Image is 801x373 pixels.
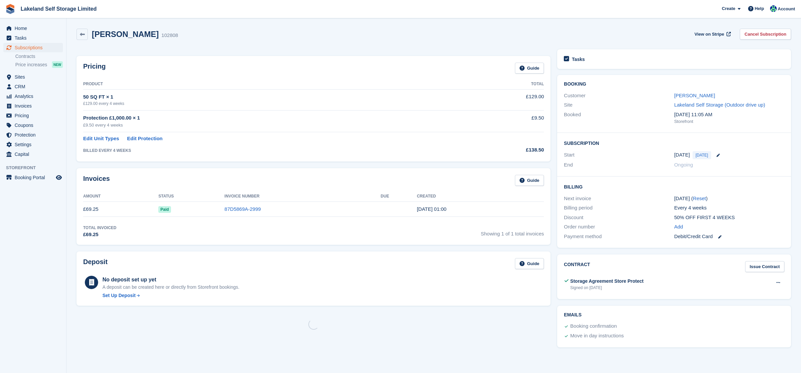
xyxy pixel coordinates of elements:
[18,3,99,14] a: Lakeland Self Storage Limited
[3,82,63,91] a: menu
[83,175,110,186] h2: Invoices
[15,130,55,140] span: Protection
[83,258,107,269] h2: Deposit
[570,322,617,330] div: Booking confirmation
[83,101,459,107] div: £129.00 every 4 weeks
[3,43,63,52] a: menu
[3,140,63,149] a: menu
[564,82,784,87] h2: Booking
[6,165,66,171] span: Storefront
[225,191,381,202] th: Invoice Number
[3,101,63,111] a: menu
[564,312,784,318] h2: Emails
[102,276,240,284] div: No deposit set up yet
[83,122,459,129] div: £9.50 every 4 weeks
[83,225,116,231] div: Total Invoiced
[83,93,459,101] div: 50 SQ FT × 1
[481,225,544,238] span: Showing 1 of 1 total invoices
[674,111,784,119] div: [DATE] 11:05 AM
[15,53,63,60] a: Contracts
[674,214,784,221] div: 50% OFF FIRST 4 WEEKS
[15,62,47,68] span: Price increases
[15,82,55,91] span: CRM
[570,332,624,340] div: Move in day instructions
[770,5,777,12] img: Steve Aynsley
[102,284,240,291] p: A deposit can be created here or directly from Storefront bookings.
[564,183,784,190] h2: Billing
[674,162,693,168] span: Ongoing
[15,33,55,43] span: Tasks
[564,101,674,109] div: Site
[83,63,106,74] h2: Pricing
[5,4,15,14] img: stora-icon-8386f47178a22dfd0bd8f6a31ec36ba5ce8667c1dd55bd0f319d3a0aa187defe.svg
[161,32,178,39] div: 102808
[459,89,544,110] td: £129.00
[564,233,674,240] div: Payment method
[3,92,63,101] a: menu
[564,195,674,202] div: Next invoice
[381,191,417,202] th: Due
[15,173,55,182] span: Booking Portal
[515,258,544,269] a: Guide
[83,202,158,217] td: £69.25
[722,5,735,12] span: Create
[570,285,643,291] div: Signed on [DATE]
[3,130,63,140] a: menu
[55,174,63,182] a: Preview store
[15,101,55,111] span: Invoices
[417,206,446,212] time: 2025-08-22 00:00:18 UTC
[695,31,724,38] span: View on Stripe
[564,92,674,100] div: Customer
[570,278,643,285] div: Storage Agreement Store Protect
[674,93,715,98] a: [PERSON_NAME]
[693,195,706,201] a: Reset
[564,204,674,212] div: Billing period
[515,175,544,186] a: Guide
[15,92,55,101] span: Analytics
[3,72,63,82] a: menu
[564,214,674,221] div: Discount
[564,151,674,159] div: Start
[158,206,171,213] span: Paid
[15,140,55,149] span: Settings
[52,61,63,68] div: NEW
[102,292,136,299] div: Set Up Deposit
[674,195,784,202] div: [DATE] ( )
[15,121,55,130] span: Coupons
[15,61,63,68] a: Price increases NEW
[564,140,784,146] h2: Subscription
[3,33,63,43] a: menu
[92,30,159,39] h2: [PERSON_NAME]
[674,118,784,125] div: Storefront
[15,43,55,52] span: Subscriptions
[745,261,784,272] a: Issue Contract
[3,111,63,120] a: menu
[83,114,459,122] div: Protection £1,000.00 × 1
[15,24,55,33] span: Home
[83,191,158,202] th: Amount
[15,111,55,120] span: Pricing
[102,292,240,299] a: Set Up Deposit
[83,148,459,154] div: BILLED EVERY 4 WEEKS
[459,146,544,154] div: £138.50
[564,161,674,169] div: End
[459,111,544,132] td: £9.50
[127,135,163,143] a: Edit Protection
[564,261,590,272] h2: Contract
[15,150,55,159] span: Capital
[674,204,784,212] div: Every 4 weeks
[674,102,765,108] a: Lakeland Self Storage (Outdoor drive up)
[693,151,711,159] span: [DATE]
[778,6,795,12] span: Account
[83,231,116,238] div: £69.25
[3,121,63,130] a: menu
[692,29,732,40] a: View on Stripe
[572,56,585,62] h2: Tasks
[15,72,55,82] span: Sites
[674,151,690,159] time: 2025-08-22 00:00:00 UTC
[740,29,791,40] a: Cancel Subscription
[515,63,544,74] a: Guide
[3,173,63,182] a: menu
[674,233,784,240] div: Debit/Credit Card
[564,223,674,231] div: Order number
